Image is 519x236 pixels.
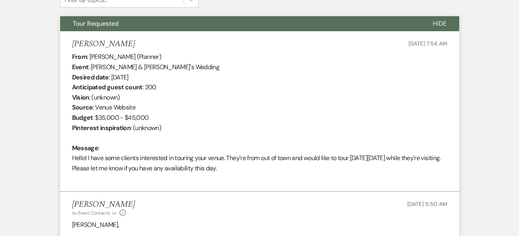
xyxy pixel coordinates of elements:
button: Tour Requested [60,16,420,31]
b: Budget [72,113,93,122]
b: From [72,53,87,61]
b: Source [72,103,93,111]
b: Desired date [72,73,109,81]
b: Anticipated guest count [72,83,143,91]
b: Event [72,63,89,71]
button: to: Event Contacts [72,210,118,217]
b: Message [72,144,99,152]
b: Pinterest inspiration [72,124,131,132]
p: [PERSON_NAME], [72,220,447,230]
button: Hide [420,16,459,31]
span: to: Event Contacts [72,210,110,216]
span: [DATE] 7:54 AM [409,40,447,47]
span: Hide [433,19,447,28]
div: : [PERSON_NAME] (Planner) : [PERSON_NAME] & [PERSON_NAME]'s Wedding : [DATE] : 200 : (unknown) : ... [72,52,447,183]
h5: [PERSON_NAME] [72,200,135,210]
span: Tour Requested [73,19,119,28]
b: Vision [72,93,89,102]
h5: [PERSON_NAME] [72,39,135,49]
span: [DATE] 5:50 AM [407,200,447,208]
